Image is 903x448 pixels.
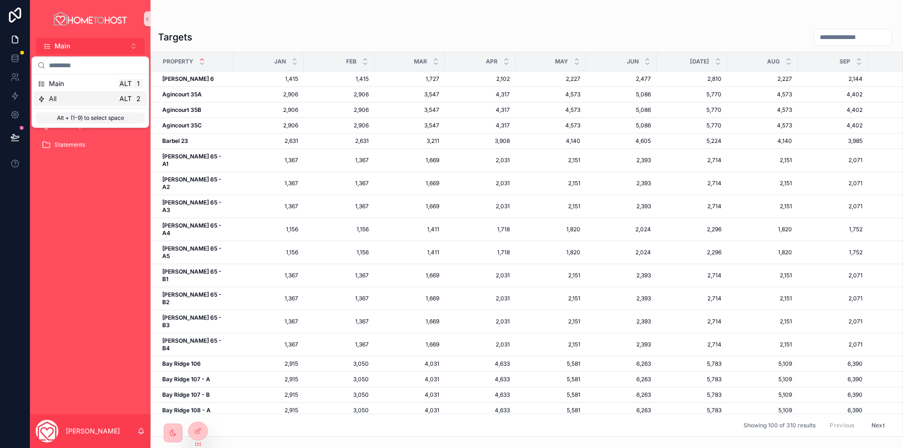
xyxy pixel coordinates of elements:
[162,137,188,144] strong: Barbel 23
[592,391,651,399] span: 6,263
[162,314,223,329] strong: [PERSON_NAME] 65 - B3
[592,272,651,279] span: 2,393
[592,360,651,368] span: 6,263
[733,272,792,279] span: 2,151
[380,376,439,383] span: 4,031
[521,318,580,325] span: 2,151
[803,91,863,98] span: 4,402
[803,295,863,302] span: 2,071
[119,95,132,102] span: Alt
[451,272,510,279] span: 2,031
[309,249,369,256] span: 1,156
[32,74,149,108] div: Suggestions
[414,58,427,65] span: Mar
[451,318,510,325] span: 2,031
[521,391,580,399] span: 5,581
[521,91,580,98] span: 4,573
[162,245,223,259] strong: [PERSON_NAME] 65 - A5
[380,249,439,256] span: 1,411
[803,137,863,145] span: 3,985
[521,203,580,210] span: 2,151
[451,75,510,83] span: 2,102
[803,106,863,114] span: 4,402
[163,58,193,65] span: Property
[451,249,510,256] span: 1,718
[733,157,792,164] span: 2,151
[274,58,286,65] span: Jan
[521,122,580,129] span: 4,573
[662,137,721,145] span: 5,224
[451,407,510,414] span: 4,633
[451,137,510,145] span: 3,908
[380,137,439,145] span: 3,211
[239,272,298,279] span: 1,367
[451,106,510,114] span: 4,317
[380,341,439,348] span: 1,669
[380,180,439,187] span: 1,669
[309,295,369,302] span: 1,367
[521,75,580,83] span: 2,227
[162,391,210,398] strong: Bay Ridge 107 - B
[162,268,223,283] strong: [PERSON_NAME] 65 - B1
[733,360,792,368] span: 5,109
[733,341,792,348] span: 2,151
[239,122,298,129] span: 2,906
[690,58,709,65] span: [DATE]
[309,203,369,210] span: 1,367
[592,318,651,325] span: 2,393
[662,249,721,256] span: 2,296
[309,137,369,145] span: 2,631
[451,360,510,368] span: 4,633
[767,58,780,65] span: Aug
[662,203,721,210] span: 2,714
[309,75,369,83] span: 1,415
[662,376,721,383] span: 5,783
[733,391,792,399] span: 5,109
[486,58,498,65] span: Apr
[380,407,439,414] span: 4,031
[555,58,568,65] span: May
[662,318,721,325] span: 2,714
[239,407,298,414] span: 2,915
[239,180,298,187] span: 1,367
[592,91,651,98] span: 5,086
[162,337,223,352] strong: [PERSON_NAME] 65 - B4
[451,295,510,302] span: 2,031
[521,157,580,164] span: 2,151
[803,180,863,187] span: 2,071
[162,360,201,367] strong: Bay Ridge 106
[662,180,721,187] span: 2,714
[662,295,721,302] span: 2,714
[162,176,223,190] strong: [PERSON_NAME] 65 - A2
[162,75,214,82] strong: [PERSON_NAME] 6
[451,391,510,399] span: 4,633
[239,75,298,83] span: 1,415
[451,157,510,164] span: 2,031
[662,407,721,414] span: 5,783
[662,75,721,83] span: 2,810
[309,157,369,164] span: 1,367
[592,106,651,114] span: 5,086
[309,91,369,98] span: 2,906
[803,360,863,368] span: 6,390
[30,55,150,165] div: scrollable content
[521,226,580,233] span: 1,820
[451,341,510,348] span: 2,031
[239,376,298,383] span: 2,915
[55,141,85,149] span: Statements
[162,222,223,236] strong: [PERSON_NAME] 65 - A4
[733,226,792,233] span: 1,820
[162,376,210,383] strong: Bay Ridge 107 - A
[309,407,369,414] span: 3,050
[239,318,298,325] span: 1,367
[162,291,223,306] strong: [PERSON_NAME] 65 - B2
[662,91,721,98] span: 5,770
[309,122,369,129] span: 2,906
[380,75,439,83] span: 1,727
[380,203,439,210] span: 1,669
[744,422,816,429] span: Showing 100 of 310 results
[662,341,721,348] span: 2,714
[309,318,369,325] span: 1,367
[49,94,56,103] span: All
[239,249,298,256] span: 1,156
